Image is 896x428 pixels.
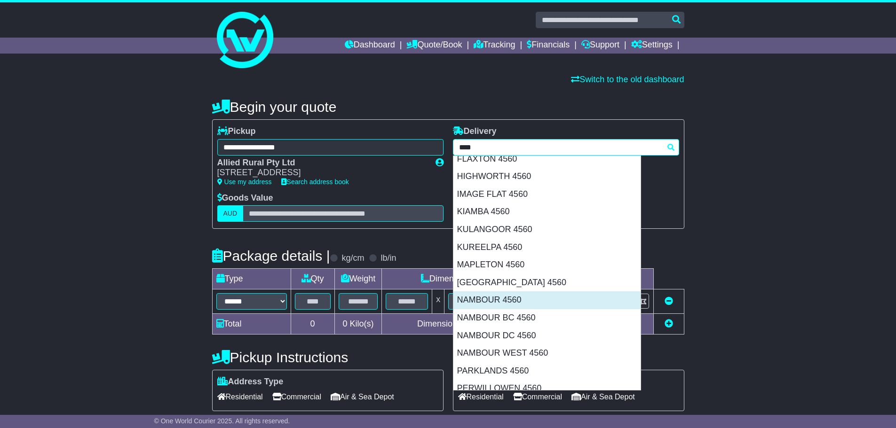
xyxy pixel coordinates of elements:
div: PARKLANDS 4560 [453,362,641,380]
div: Allied Rural Pty Ltd [217,158,426,168]
td: x [432,289,444,314]
span: Residential [458,389,504,404]
div: KUREELPA 4560 [453,239,641,257]
span: Commercial [513,389,562,404]
div: PERWILLOWEN 4560 [453,380,641,397]
div: [STREET_ADDRESS] [217,168,426,178]
h4: Begin your quote [212,99,684,115]
div: NAMBOUR BC 4560 [453,309,641,327]
a: Add new item [665,319,673,328]
span: Commercial [272,389,321,404]
td: Kilo(s) [334,314,382,335]
div: KULANGOOR 4560 [453,221,641,239]
a: Tracking [474,38,515,54]
a: Support [581,38,619,54]
label: lb/in [381,253,396,264]
label: kg/cm [341,253,364,264]
div: [GEOGRAPHIC_DATA] 4560 [453,274,641,292]
div: NAMBOUR DC 4560 [453,327,641,345]
a: Settings [631,38,673,54]
td: Dimensions (L x W x H) [382,269,557,289]
span: Air & Sea Depot [331,389,394,404]
label: Address Type [217,377,284,387]
div: NAMBOUR WEST 4560 [453,344,641,362]
td: Weight [334,269,382,289]
a: Switch to the old dashboard [571,75,684,84]
label: Delivery [453,126,497,137]
typeahead: Please provide city [453,139,679,156]
span: © One World Courier 2025. All rights reserved. [154,417,290,425]
td: Qty [291,269,334,289]
span: 0 [342,319,347,328]
h4: Pickup Instructions [212,350,444,365]
td: Total [212,314,291,335]
td: 0 [291,314,334,335]
div: IMAGE FLAT 4560 [453,186,641,203]
td: Type [212,269,291,289]
a: Use my address [217,178,272,186]
span: Residential [217,389,263,404]
div: FLAXTON 4560 [453,150,641,168]
h4: Package details | [212,248,330,264]
a: Dashboard [345,38,395,54]
label: AUD [217,205,244,222]
span: Air & Sea Depot [571,389,635,404]
div: MAPLETON 4560 [453,256,641,274]
td: Dimensions in Centimetre(s) [382,314,557,335]
a: Quote/Book [406,38,462,54]
a: Financials [527,38,570,54]
div: NAMBOUR 4560 [453,291,641,309]
div: KIAMBA 4560 [453,203,641,221]
label: Pickup [217,126,256,137]
div: HIGHWORTH 4560 [453,168,641,186]
label: Goods Value [217,193,273,203]
a: Search address book [281,178,349,186]
a: Remove this item [665,296,673,306]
